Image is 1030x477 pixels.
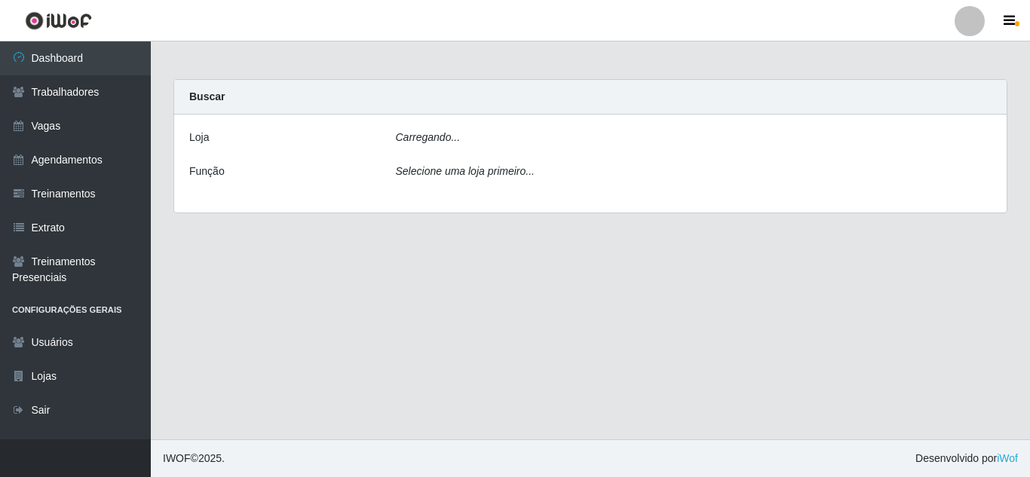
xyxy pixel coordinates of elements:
span: IWOF [163,452,191,464]
span: © 2025 . [163,451,225,466]
i: Selecione uma loja primeiro... [396,165,535,177]
span: Desenvolvido por [915,451,1018,466]
strong: Buscar [189,90,225,102]
a: iWof [997,452,1018,464]
img: CoreUI Logo [25,11,92,30]
i: Carregando... [396,131,461,143]
label: Função [189,164,225,179]
label: Loja [189,130,209,145]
